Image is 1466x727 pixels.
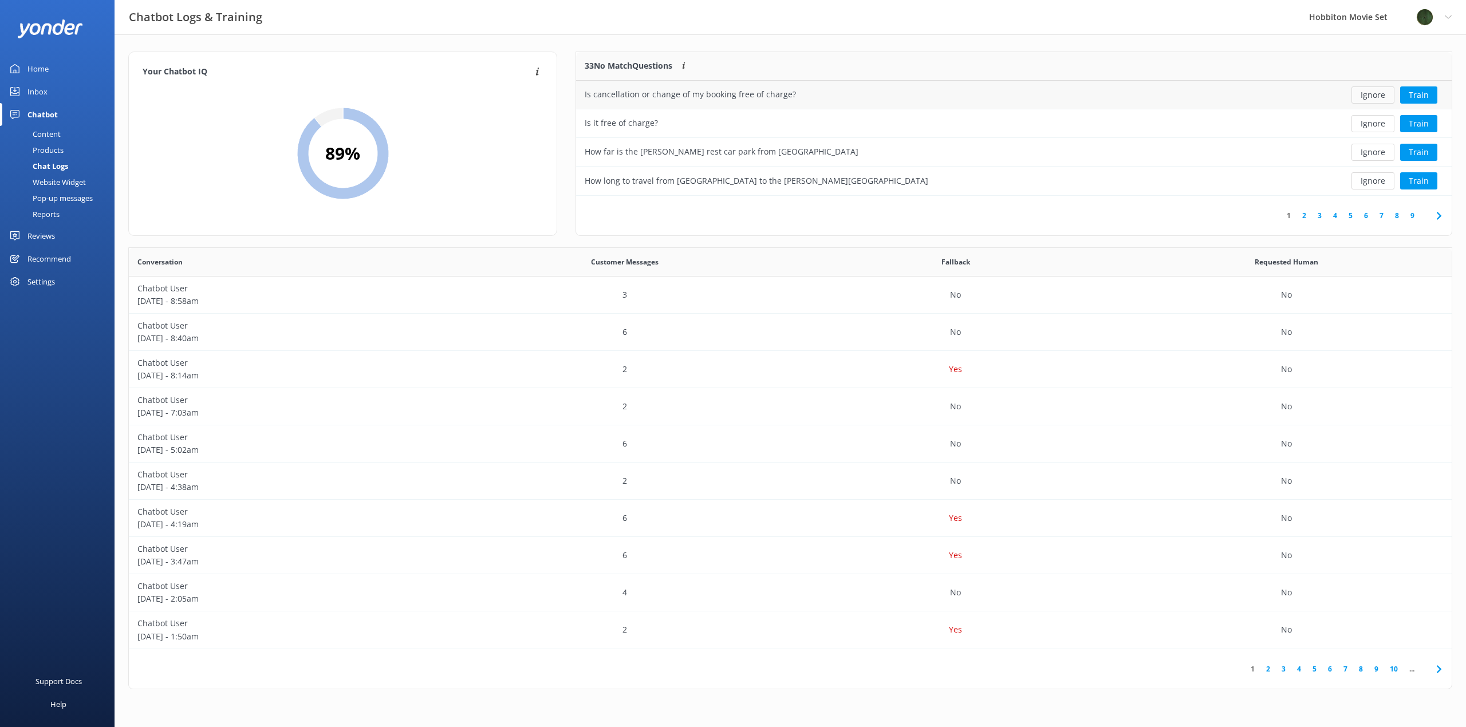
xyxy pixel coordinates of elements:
[1296,210,1312,221] a: 2
[137,617,451,630] p: Chatbot User
[17,19,83,38] img: yonder-white-logo.png
[1281,549,1292,562] p: No
[576,81,1452,195] div: grid
[622,549,627,562] p: 6
[129,388,1452,425] div: row
[950,289,961,301] p: No
[950,326,961,338] p: No
[137,592,451,605] p: [DATE] - 2:05am
[1374,210,1389,221] a: 7
[622,512,627,524] p: 6
[1327,210,1343,221] a: 4
[949,549,962,562] p: Yes
[137,630,451,643] p: [DATE] - 1:50am
[137,580,451,592] p: Chatbot User
[1353,663,1369,674] a: 8
[129,276,1452,649] div: grid
[325,140,360,167] h2: 89 %
[949,363,962,376] p: Yes
[949,623,962,636] p: Yes
[27,80,48,103] div: Inbox
[129,463,1452,500] div: row
[576,138,1452,167] div: row
[585,60,672,72] p: 33 No Match Questions
[137,444,451,456] p: [DATE] - 5:02am
[1281,623,1292,636] p: No
[137,357,451,369] p: Chatbot User
[585,117,658,129] div: Is it free of charge?
[50,693,66,716] div: Help
[129,314,1452,351] div: row
[1338,663,1353,674] a: 7
[576,167,1452,195] div: row
[129,537,1452,574] div: row
[7,142,115,158] a: Products
[1312,210,1327,221] a: 3
[1400,86,1437,104] button: Train
[129,276,1452,314] div: row
[7,206,115,222] a: Reports
[129,425,1452,463] div: row
[137,295,451,307] p: [DATE] - 8:58am
[1351,86,1394,104] button: Ignore
[1281,289,1292,301] p: No
[950,475,961,487] p: No
[7,174,86,190] div: Website Widget
[1389,210,1405,221] a: 8
[129,500,1452,537] div: row
[7,206,60,222] div: Reports
[137,468,451,481] p: Chatbot User
[949,512,962,524] p: Yes
[129,351,1452,388] div: row
[137,282,451,295] p: Chatbot User
[129,8,262,26] h3: Chatbot Logs & Training
[1351,115,1394,132] button: Ignore
[137,431,451,444] p: Chatbot User
[1245,663,1260,674] a: 1
[585,175,928,187] div: How long to travel from [GEOGRAPHIC_DATA] to the [PERSON_NAME][GEOGRAPHIC_DATA]
[622,475,627,487] p: 2
[576,81,1452,109] div: row
[1404,663,1420,674] span: ...
[7,174,115,190] a: Website Widget
[137,256,183,267] span: Conversation
[622,586,627,599] p: 4
[1358,210,1374,221] a: 6
[7,126,61,142] div: Content
[1400,115,1437,132] button: Train
[1276,663,1291,674] a: 3
[1281,400,1292,413] p: No
[1281,512,1292,524] p: No
[585,88,796,101] div: Is cancellation or change of my booking free of charge?
[1260,663,1276,674] a: 2
[1281,210,1296,221] a: 1
[7,142,64,158] div: Products
[950,400,961,413] p: No
[36,670,82,693] div: Support Docs
[622,400,627,413] p: 2
[1281,586,1292,599] p: No
[27,247,71,270] div: Recommend
[137,518,451,531] p: [DATE] - 4:19am
[137,543,451,555] p: Chatbot User
[27,103,58,126] div: Chatbot
[7,126,115,142] a: Content
[137,555,451,568] p: [DATE] - 3:47am
[950,437,961,450] p: No
[622,363,627,376] p: 2
[1291,663,1307,674] a: 4
[129,611,1452,649] div: row
[137,505,451,518] p: Chatbot User
[622,437,627,450] p: 6
[941,256,970,267] span: Fallback
[585,145,858,158] div: How far is the [PERSON_NAME] rest car park from [GEOGRAPHIC_DATA]
[7,158,68,174] div: Chat Logs
[27,57,49,80] div: Home
[137,369,451,382] p: [DATE] - 8:14am
[1281,363,1292,376] p: No
[622,289,627,301] p: 3
[1405,210,1420,221] a: 9
[1351,172,1394,189] button: Ignore
[1255,256,1318,267] span: Requested Human
[1400,144,1437,161] button: Train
